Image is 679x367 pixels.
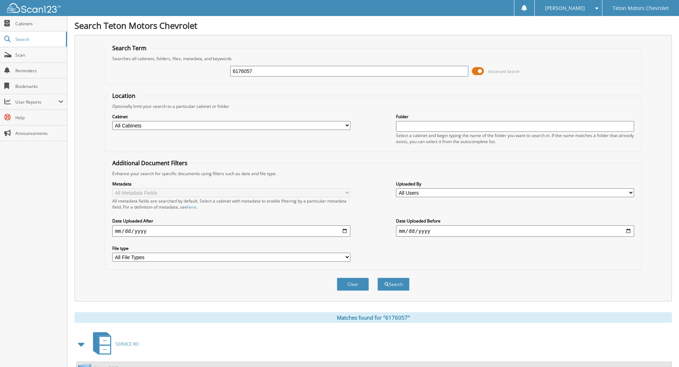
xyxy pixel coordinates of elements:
legend: Search Term [109,44,150,52]
img: scan123-logo-white.svg [7,3,61,13]
legend: Additional Document Filters [109,159,191,167]
button: Clear [337,278,369,291]
span: Bookmarks [15,83,63,89]
div: Enhance your search for specific documents using filters such as date and file type. [109,171,638,177]
span: Help [15,115,63,121]
span: Announcements [15,130,63,136]
label: Cabinet [112,114,350,120]
span: Scan [15,52,63,58]
label: Date Uploaded Before [396,218,634,224]
div: Matches found for "6176057" [74,312,672,323]
div: All metadata fields are searched by default. Select a cabinet with metadata to enable filtering b... [112,198,350,210]
label: File type [112,245,350,251]
span: Cabinets [15,21,63,27]
legend: Location [109,92,139,100]
input: end [396,225,634,237]
span: Reminders [15,68,63,74]
label: Metadata [112,181,350,187]
a: SERVICE RO [89,330,139,358]
span: Search [15,36,62,42]
label: Folder [396,114,634,120]
span: Advanced Search [488,69,520,74]
h1: Search Teton Motors Chevrolet [74,20,672,31]
button: Search [377,278,410,291]
div: Select a cabinet and begin typing the name of the folder you want to search in. If the name match... [396,132,634,145]
label: Uploaded By [396,181,634,187]
span: Teton Motors Chevrolet [613,6,669,10]
span: [PERSON_NAME] [545,6,585,10]
span: User Reports [15,99,58,105]
input: start [112,225,350,237]
span: SERVICE RO [115,341,139,347]
div: Searches all cabinets, folders, files, metadata, and keywords [109,56,638,62]
label: Date Uploaded After [112,218,350,224]
div: Optionally limit your search to a particular cabinet or folder [109,103,638,109]
a: here [187,204,196,210]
